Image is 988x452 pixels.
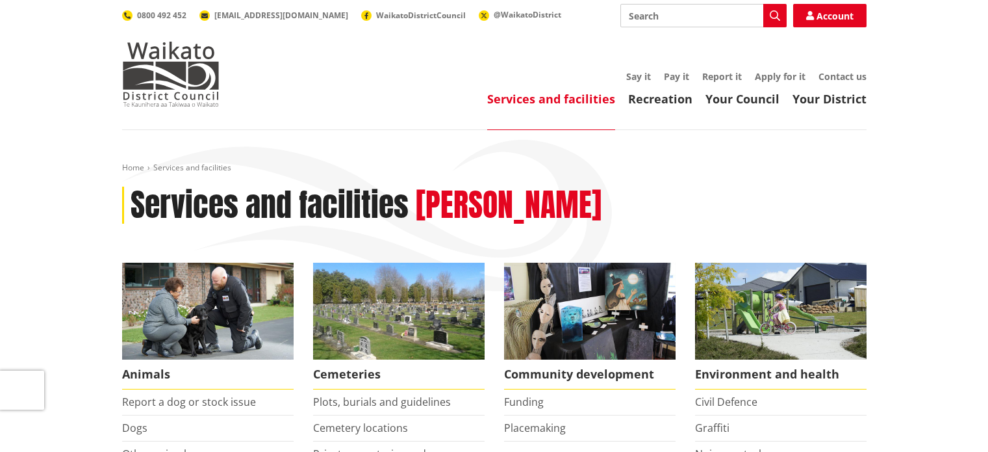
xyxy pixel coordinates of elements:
a: @WaikatoDistrict [479,9,561,20]
a: Huntly Cemetery Cemeteries [313,263,485,390]
a: Civil Defence [695,395,757,409]
a: Say it [626,70,651,83]
a: Dogs [122,421,147,435]
a: Cemetery locations [313,421,408,435]
a: Pay it [664,70,689,83]
img: Waikato District Council - Te Kaunihera aa Takiwaa o Waikato [122,42,220,107]
a: Account [793,4,867,27]
a: Report it [702,70,742,83]
a: New housing in Pokeno Environment and health [695,263,867,390]
span: Community development [504,360,676,390]
span: Environment and health [695,360,867,390]
img: Matariki Travelling Suitcase Art Exhibition [504,263,676,360]
img: Animal Control [122,263,294,360]
a: Report a dog or stock issue [122,395,256,409]
span: Animals [122,360,294,390]
span: [EMAIL_ADDRESS][DOMAIN_NAME] [214,10,348,21]
a: Your Council [705,91,779,107]
a: Waikato District Council Animal Control team Animals [122,263,294,390]
a: Your District [792,91,867,107]
img: New housing in Pokeno [695,263,867,360]
a: Matariki Travelling Suitcase Art Exhibition Community development [504,263,676,390]
a: Contact us [818,70,867,83]
h2: [PERSON_NAME] [416,187,602,224]
a: Plots, burials and guidelines [313,395,451,409]
a: Funding [504,395,544,409]
a: Services and facilities [487,91,615,107]
img: Huntly Cemetery [313,263,485,360]
a: 0800 492 452 [122,10,186,21]
span: WaikatoDistrictCouncil [376,10,466,21]
span: Services and facilities [153,162,231,173]
a: Graffiti [695,421,729,435]
a: [EMAIL_ADDRESS][DOMAIN_NAME] [199,10,348,21]
a: WaikatoDistrictCouncil [361,10,466,21]
h1: Services and facilities [131,187,409,224]
a: Home [122,162,144,173]
a: Recreation [628,91,692,107]
span: @WaikatoDistrict [494,9,561,20]
input: Search input [620,4,787,27]
a: Placemaking [504,421,566,435]
a: Apply for it [755,70,805,83]
span: 0800 492 452 [137,10,186,21]
nav: breadcrumb [122,163,867,174]
span: Cemeteries [313,360,485,390]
